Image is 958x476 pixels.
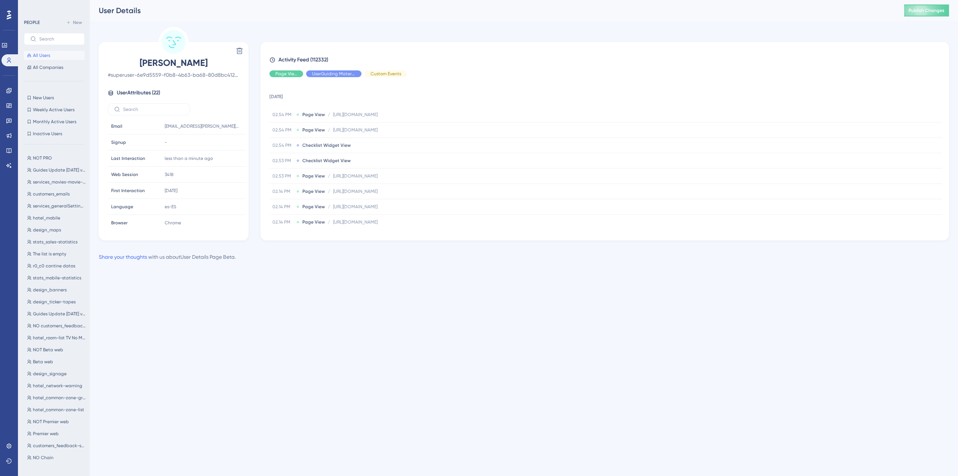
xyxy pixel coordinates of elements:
[24,129,85,138] button: Inactive Users
[33,275,81,281] span: stats_mobile-statistics
[165,220,181,226] span: Chrome
[33,64,63,70] span: All Companies
[909,7,945,13] span: Publish Changes
[24,333,89,342] button: hotel_room-list TV No Mobile
[24,166,89,175] button: Guides Update [DATE] v4.89
[33,287,67,293] span: design_banners
[302,127,325,133] span: Page View
[302,188,325,194] span: Page View
[33,215,60,221] span: hotel_mobile
[272,127,293,133] span: 02.54 PM
[33,347,63,353] span: NOT Beta web
[333,173,378,179] span: [URL][DOMAIN_NAME]
[24,237,89,246] button: stats_sales-statistics
[165,156,213,161] time: less than a minute ago
[99,252,236,261] div: with us about User Details Page Beta .
[111,220,128,226] span: Browser
[24,393,89,402] button: hotel_common-zone-groups
[64,18,85,27] button: New
[328,112,330,118] span: /
[165,188,177,193] time: [DATE]
[33,52,50,58] span: All Users
[302,219,325,225] span: Page View
[73,19,82,25] span: New
[24,369,89,378] button: design_signage
[99,254,147,260] a: Share your thoughts
[302,158,351,164] span: Checklist Widget View
[272,173,293,179] span: 02.53 PM
[33,443,86,449] span: customers_feedback-settings
[328,204,330,210] span: /
[24,417,89,426] button: NOT Premier web
[33,407,84,413] span: hotel_common-zone-list
[108,70,239,79] span: # superuser-6e9d5559-f0b8-4b63-ba68-80d8bc412eed
[24,453,89,462] button: NO Chain
[33,239,77,245] span: stats_sales-statistics
[111,172,138,178] span: Web Session
[111,155,145,161] span: Last Interaction
[165,204,176,210] span: es-ES
[269,83,942,107] td: [DATE]
[111,204,133,210] span: Language
[272,188,293,194] span: 02.14 PM
[33,203,86,209] span: services_generalSettings MOVIES
[24,178,89,187] button: services_movies-movie-catalogue
[111,139,126,145] span: Signup
[24,297,89,306] button: design_ticker-tapes
[39,36,78,42] input: Search
[33,191,70,197] span: customers_emails
[33,227,61,233] span: design_maps
[333,112,378,118] span: [URL][DOMAIN_NAME]
[312,71,356,77] span: UserGuiding Material
[24,405,89,414] button: hotel_common-zone-list
[328,127,330,133] span: /
[33,107,74,113] span: Weekly Active Users
[99,5,885,16] div: User Details
[33,131,62,137] span: Inactive Users
[24,201,89,210] button: services_generalSettings MOVIES
[333,127,378,133] span: [URL][DOMAIN_NAME]
[24,63,85,72] button: All Companies
[24,381,89,390] button: hotel_network-warning
[24,321,89,330] button: NO customers_feedback-settings
[24,51,85,60] button: All Users
[24,154,89,163] button: NOT PRO
[111,188,145,194] span: First Interaction
[904,4,949,16] button: Publish Changes
[33,335,86,341] span: hotel_room-list TV No Mobile
[333,204,378,210] span: [URL][DOMAIN_NAME]
[165,139,167,145] span: -
[33,119,76,125] span: Monthly Active Users
[33,179,86,185] span: services_movies-movie-catalogue
[33,419,69,425] span: NOT Premier web
[333,219,378,225] span: [URL][DOMAIN_NAME]
[272,112,293,118] span: 02.54 PM
[33,371,67,377] span: design_signage
[328,219,330,225] span: /
[272,158,293,164] span: 02.53 PM
[24,190,89,198] button: customers_emails
[24,441,89,450] button: customers_feedback-settings
[33,323,86,329] span: NO customers_feedback-settings
[328,173,330,179] span: /
[24,93,85,102] button: New Users
[33,383,82,389] span: hotel_network-warning
[302,204,325,210] span: Page View
[24,249,89,258] button: The list is empty
[33,299,76,305] span: design_ticker-tapes
[24,117,85,126] button: Monthly Active Users
[165,172,174,178] span: 3418
[33,359,53,365] span: Beta web
[165,123,239,129] span: [EMAIL_ADDRESS][PERSON_NAME][DOMAIN_NAME]
[24,261,89,270] button: r0_c0 contine datos
[333,188,378,194] span: [URL][DOMAIN_NAME]
[108,57,239,69] span: [PERSON_NAME]
[24,273,89,282] button: stats_mobile-statistics
[24,309,89,318] button: Guides Update [DATE] v4.86
[302,173,325,179] span: Page View
[24,213,89,222] button: hotel_mobile
[111,123,122,129] span: Email
[302,142,351,148] span: Checklist Widget View
[33,155,52,161] span: NOT PRO
[302,112,325,118] span: Page View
